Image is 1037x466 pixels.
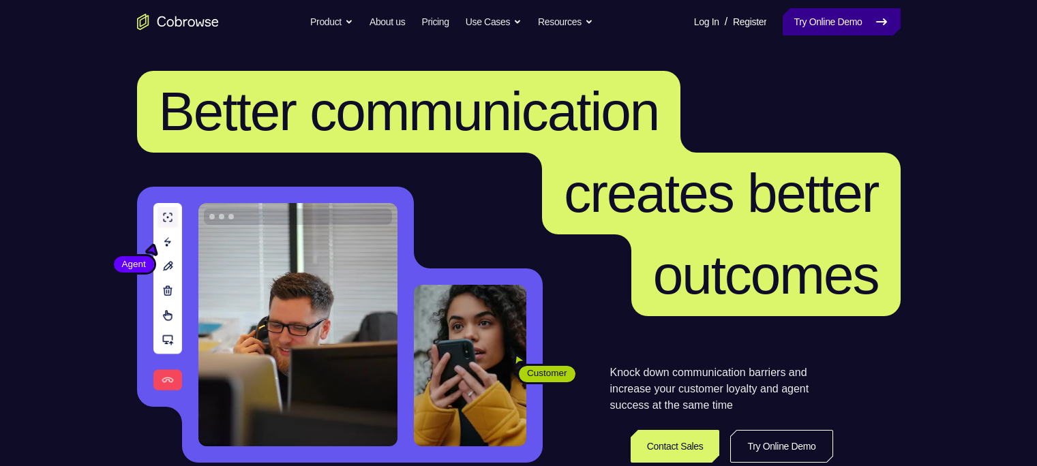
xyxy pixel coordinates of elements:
[137,14,219,30] a: Go to the home page
[370,8,405,35] a: About us
[421,8,449,35] a: Pricing
[610,364,833,414] p: Knock down communication barriers and increase your customer loyalty and agent success at the sam...
[783,8,900,35] a: Try Online Demo
[466,8,522,35] button: Use Cases
[653,245,879,305] span: outcomes
[198,203,397,446] img: A customer support agent talking on the phone
[725,14,727,30] span: /
[733,8,766,35] a: Register
[159,81,659,142] span: Better communication
[631,430,720,463] a: Contact Sales
[730,430,832,463] a: Try Online Demo
[694,8,719,35] a: Log In
[310,8,353,35] button: Product
[564,163,878,223] span: creates better
[414,285,526,446] img: A customer holding their phone
[538,8,593,35] button: Resources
